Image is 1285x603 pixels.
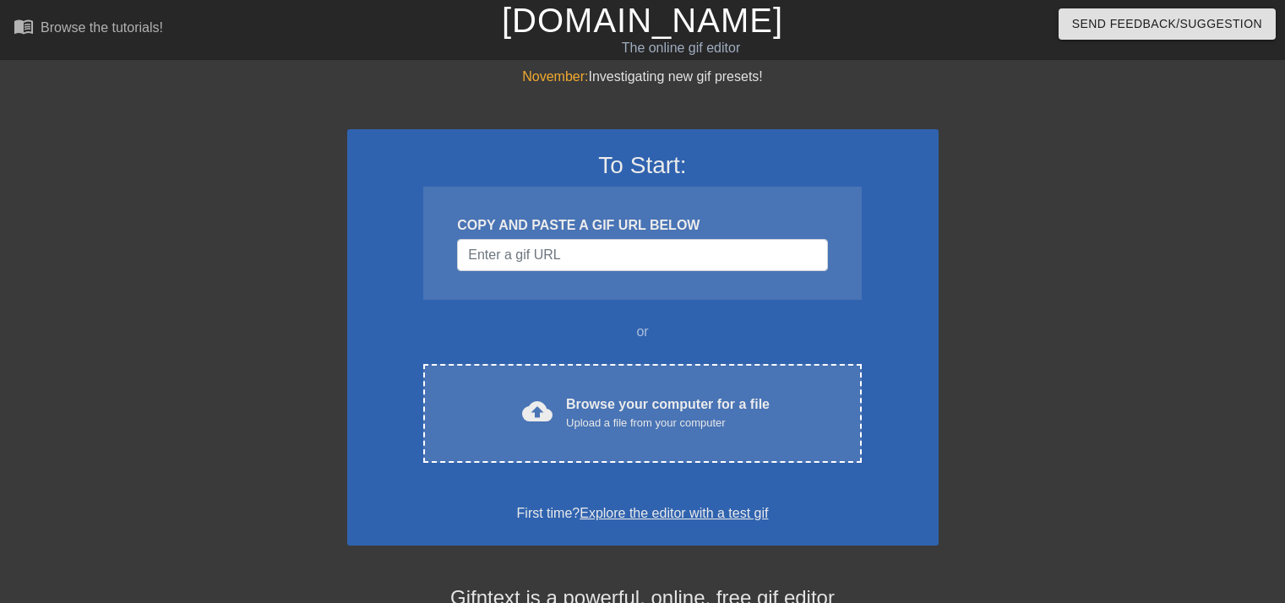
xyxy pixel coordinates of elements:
[1072,14,1262,35] span: Send Feedback/Suggestion
[566,415,770,432] div: Upload a file from your computer
[369,151,917,180] h3: To Start:
[14,16,34,36] span: menu_book
[1059,8,1276,40] button: Send Feedback/Suggestion
[457,215,827,236] div: COPY AND PASTE A GIF URL BELOW
[347,67,939,87] div: Investigating new gif presets!
[522,69,588,84] span: November:
[369,503,917,524] div: First time?
[437,38,925,58] div: The online gif editor
[41,20,163,35] div: Browse the tutorials!
[457,239,827,271] input: Username
[502,2,783,39] a: [DOMAIN_NAME]
[14,16,163,42] a: Browse the tutorials!
[522,396,553,426] span: cloud_upload
[391,322,895,342] div: or
[566,394,770,432] div: Browse your computer for a file
[580,506,768,520] a: Explore the editor with a test gif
